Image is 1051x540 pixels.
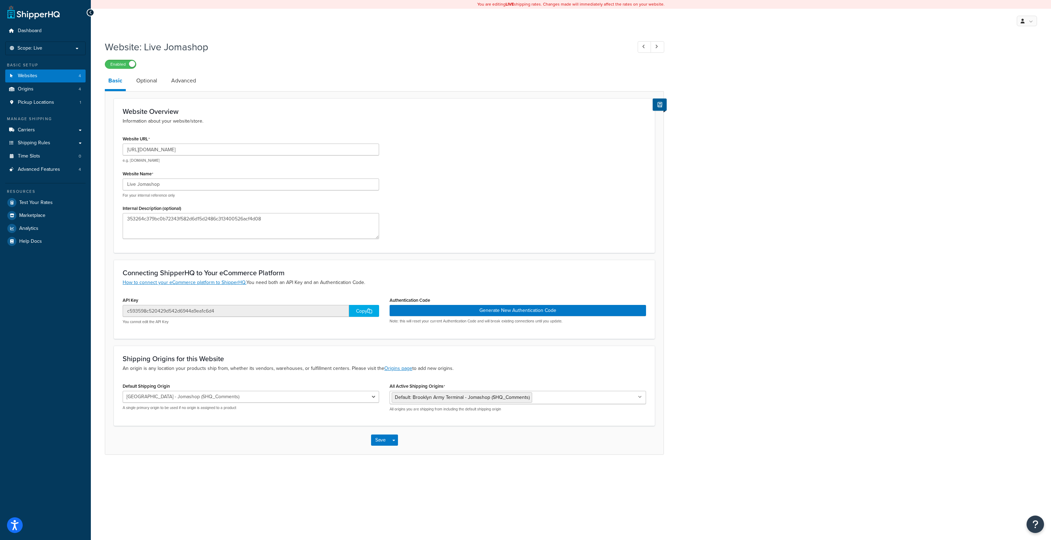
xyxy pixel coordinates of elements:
[123,365,646,372] p: An origin is any location your products ship from, whether its vendors, warehouses, or fulfillmen...
[123,405,379,410] p: A single primary origin to be used if no origin is assigned to a product
[18,73,37,79] span: Websites
[105,60,136,68] label: Enabled
[123,384,170,389] label: Default Shipping Origin
[18,153,40,159] span: Time Slots
[123,319,379,324] p: You cannot edit the API Key
[168,72,200,89] a: Advanced
[5,150,86,163] li: Time Slots
[19,239,42,245] span: Help Docs
[79,153,81,159] span: 0
[123,206,181,211] label: Internal Description (optional)
[19,226,38,232] span: Analytics
[133,72,161,89] a: Optional
[123,193,379,198] p: For your internal reference only
[5,209,86,222] a: Marketplace
[18,167,60,173] span: Advanced Features
[390,407,646,412] p: All origins you are shipping from including the default shipping origin
[5,150,86,163] a: Time Slots0
[5,235,86,248] a: Help Docs
[5,163,86,176] li: Advanced Features
[18,28,42,34] span: Dashboard
[371,435,390,446] button: Save
[79,86,81,92] span: 4
[79,73,81,79] span: 4
[5,96,86,109] li: Pickup Locations
[19,213,45,219] span: Marketplace
[18,86,34,92] span: Origins
[651,41,664,53] a: Next Record
[123,158,379,163] p: e.g. [DOMAIN_NAME]
[123,117,646,125] p: Information about your website/store.
[17,45,42,51] span: Scope: Live
[5,70,86,82] a: Websites4
[123,171,153,177] label: Website Name
[19,200,53,206] span: Test Your Rates
[390,319,646,324] p: Note: this will reset your current Authentication Code and will break existing connections until ...
[18,127,35,133] span: Carriers
[638,41,651,53] a: Previous Record
[80,100,81,105] span: 1
[123,269,646,277] h3: Connecting ShipperHQ to Your eCommerce Platform
[79,167,81,173] span: 4
[5,196,86,209] a: Test Your Rates
[123,355,646,363] h3: Shipping Origins for this Website
[1027,516,1044,533] button: Open Resource Center
[653,98,667,111] button: Show Help Docs
[390,298,430,303] label: Authentication Code
[506,1,514,7] b: LIVE
[5,124,86,137] a: Carriers
[5,189,86,195] div: Resources
[5,62,86,68] div: Basic Setup
[123,213,379,239] textarea: 353264c379bc0b72343f582d6d15d2486c313400526acf4d08
[5,83,86,96] a: Origins4
[5,137,86,149] a: Shipping Rules
[390,305,646,316] button: Generate New Authentication Code
[123,298,138,303] label: API Key
[390,384,445,389] label: All Active Shipping Origins
[123,108,646,115] h3: Website Overview
[123,279,646,286] p: You need both an API Key and an Authentication Code.
[123,136,150,142] label: Website URL
[5,24,86,37] a: Dashboard
[349,305,379,317] div: Copy
[5,96,86,109] a: Pickup Locations1
[5,83,86,96] li: Origins
[5,222,86,235] a: Analytics
[5,70,86,82] li: Websites
[5,163,86,176] a: Advanced Features4
[105,40,625,54] h1: Website: Live Jomashop
[384,365,412,372] a: Origins page
[123,279,246,286] a: How to connect your eCommerce platform to ShipperHQ.
[105,72,126,91] a: Basic
[18,140,50,146] span: Shipping Rules
[5,116,86,122] div: Manage Shipping
[18,100,54,105] span: Pickup Locations
[395,394,530,401] span: Default: Brooklyn Army Terminal - Jomashop (SHQ_Comments)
